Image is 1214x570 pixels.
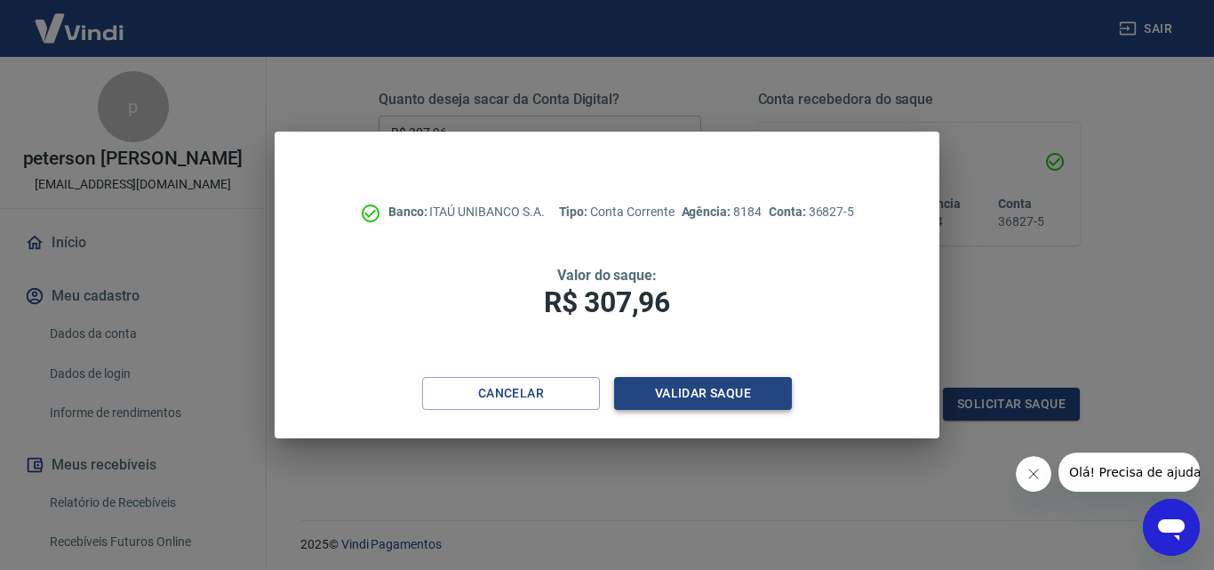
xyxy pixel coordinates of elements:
span: Conta: [769,205,809,219]
span: Agência: [682,205,734,219]
span: Tipo: [559,205,591,219]
span: Banco: [388,205,430,219]
button: Validar saque [614,377,792,410]
iframe: Botão para abrir a janela de mensagens [1143,499,1200,556]
p: 8184 [682,203,762,221]
iframe: Fechar mensagem [1016,456,1051,492]
button: Cancelar [422,377,600,410]
iframe: Mensagem da empresa [1058,453,1200,492]
p: ITAÚ UNIBANCO S.A. [388,203,545,221]
p: Conta Corrente [559,203,675,221]
span: R$ 307,96 [544,285,670,319]
span: Olá! Precisa de ajuda? [11,12,149,27]
p: 36827-5 [769,203,854,221]
span: Valor do saque: [557,267,657,284]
